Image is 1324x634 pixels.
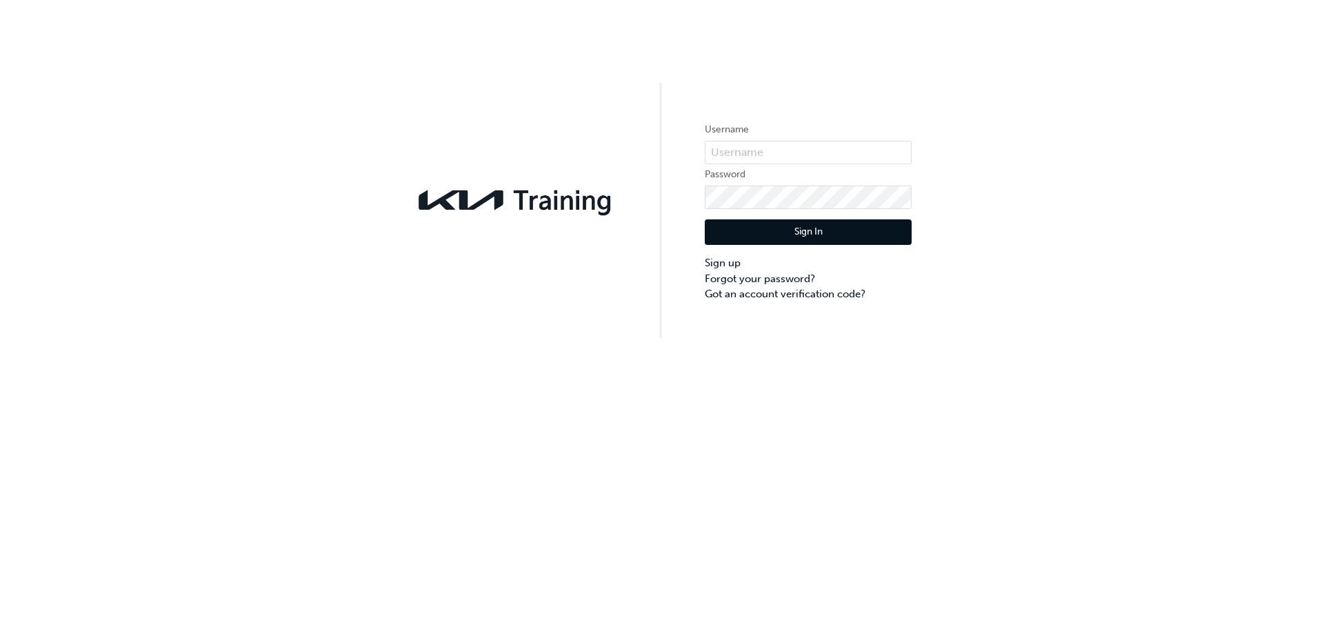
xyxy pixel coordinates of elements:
label: Username [705,121,912,138]
button: Sign In [705,219,912,246]
a: Sign up [705,255,912,271]
a: Got an account verification code? [705,286,912,302]
input: Username [705,141,912,164]
a: Forgot your password? [705,271,912,287]
img: kia-training [412,181,619,219]
label: Password [705,166,912,183]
